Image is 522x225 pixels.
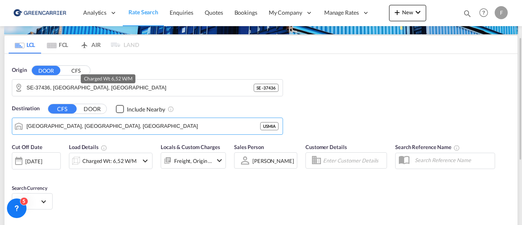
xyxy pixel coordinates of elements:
[128,9,158,16] span: Rate Search
[83,9,106,17] span: Analytics
[41,36,74,53] md-tab-item: FCL
[215,156,224,165] md-icon: icon-chevron-down
[252,158,294,164] div: [PERSON_NAME]
[257,85,276,91] span: SE - 37436
[69,153,153,169] div: Charged Wt: 6,52 W/Micon-chevron-down
[161,144,220,150] span: Locals & Custom Charges
[411,154,495,166] input: Search Reference Name
[168,106,174,112] md-icon: Unchecked: Ignores neighbouring ports when fetching rates.Checked : Includes neighbouring ports w...
[495,6,508,19] div: F
[127,105,165,114] div: Include Nearby
[234,144,264,150] span: Sales Person
[389,5,426,21] button: icon-plus 400-fgNewicon-chevron-down
[463,9,472,21] div: icon-magnify
[323,154,384,167] input: Enter Customer Details
[463,9,472,18] md-icon: icon-magnify
[453,145,460,151] md-icon: Your search will be saved by the below given name
[260,122,279,130] div: USMIA
[12,185,47,191] span: Search Currency
[12,4,67,22] img: 609dfd708afe11efa14177256b0082fb.png
[12,118,283,134] md-input-container: Miami, FL, USMIA
[17,198,40,205] span: SEK
[269,9,302,17] span: My Company
[324,9,359,17] span: Manage Rates
[81,74,135,83] md-tooltip: Charged Wt: 6,52 W/M
[392,9,423,16] span: New
[170,9,193,16] span: Enquiries
[392,7,402,17] md-icon: icon-plus 400-fg
[12,144,42,150] span: Cut Off Date
[25,158,42,165] div: [DATE]
[78,104,106,114] button: DOOR
[12,80,283,96] md-input-container: SE-37436, Karlshamn, Blekinge
[9,36,41,53] md-tab-item: LCL
[16,196,48,207] md-select: Select Currency: kr SEKSweden Krona
[69,144,107,150] span: Load Details
[48,104,77,114] button: CFS
[174,155,212,167] div: Freight Origin Destination
[252,155,295,167] md-select: Sales Person: Fredrik Fagerman
[32,66,60,75] button: DOOR
[12,169,18,180] md-datepicker: Select
[12,66,27,74] span: Origin
[413,7,423,17] md-icon: icon-chevron-down
[234,9,257,16] span: Bookings
[305,144,347,150] span: Customer Details
[27,82,254,94] input: Search by Door
[82,155,137,167] div: Charged Wt: 6,52 W/M
[74,36,106,53] md-tab-item: AIR
[62,66,90,75] button: CFS
[9,36,139,53] md-pagination-wrapper: Use the left and right arrow keys to navigate between tabs
[116,105,165,113] md-checkbox: Checkbox No Ink
[12,105,40,113] span: Destination
[101,145,107,151] md-icon: Chargeable Weight
[161,152,226,169] div: Freight Origin Destinationicon-chevron-down
[205,9,223,16] span: Quotes
[140,156,150,166] md-icon: icon-chevron-down
[27,120,260,132] input: Search by Port
[477,6,491,20] span: Help
[12,152,61,169] div: [DATE]
[477,6,495,20] div: Help
[80,40,89,46] md-icon: icon-airplane
[395,144,460,150] span: Search Reference Name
